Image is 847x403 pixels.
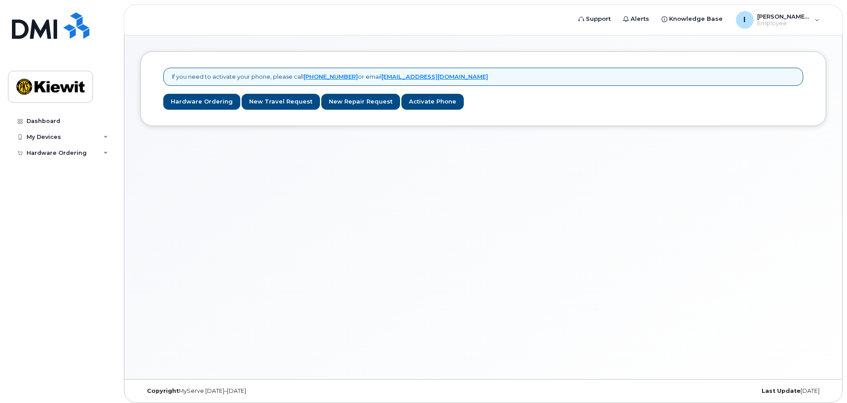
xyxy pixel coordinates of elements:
[172,73,488,81] p: If you need to activate your phone, please call or email
[140,388,369,395] div: MyServe [DATE]–[DATE]
[242,94,320,110] a: New Travel Request
[401,94,464,110] a: Activate Phone
[321,94,400,110] a: New Repair Request
[381,73,488,80] a: [EMAIL_ADDRESS][DOMAIN_NAME]
[597,388,826,395] div: [DATE]
[762,388,801,394] strong: Last Update
[163,94,240,110] a: Hardware Ordering
[147,388,179,394] strong: Copyright
[304,73,358,80] a: [PHONE_NUMBER]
